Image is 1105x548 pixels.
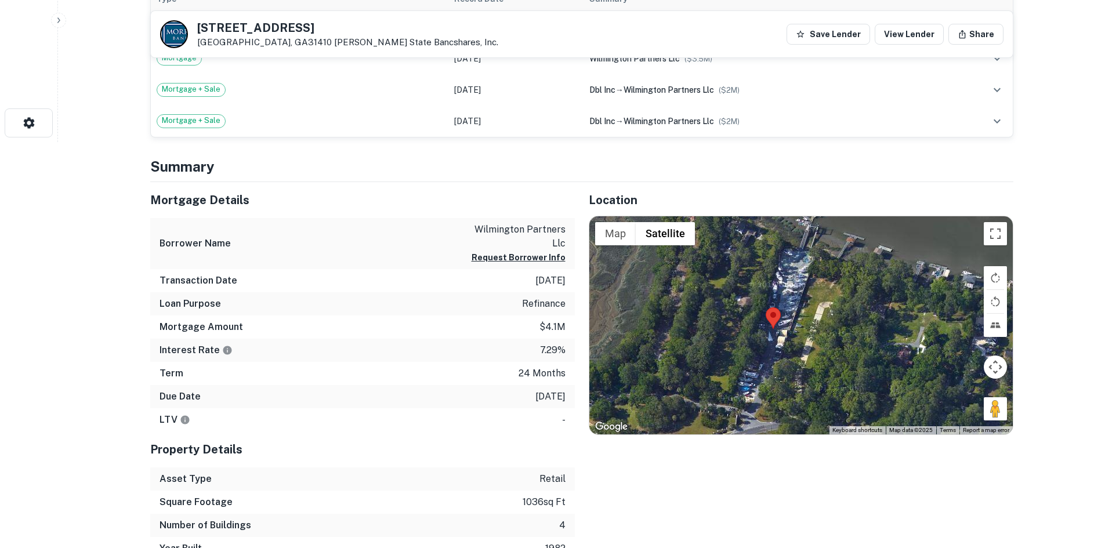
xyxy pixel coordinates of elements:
[984,314,1007,337] button: Tilt map
[984,222,1007,245] button: Toggle fullscreen view
[160,472,212,486] h6: Asset Type
[624,85,714,95] span: wilmington partners llc
[559,518,566,532] p: 4
[160,518,251,532] h6: Number of Buildings
[984,266,1007,289] button: Rotate map clockwise
[448,106,584,137] td: [DATE]
[948,24,1003,45] button: Share
[160,320,243,334] h6: Mortgage Amount
[875,24,944,45] a: View Lender
[160,237,231,251] h6: Borrower Name
[160,297,221,311] h6: Loan Purpose
[180,415,190,425] svg: LTVs displayed on the website are for informational purposes only and may be reported incorrectly...
[523,495,566,509] p: 1036 sq ft
[636,222,695,245] button: Show satellite imagery
[963,427,1009,433] a: Report a map error
[984,355,1007,379] button: Map camera controls
[535,390,566,404] p: [DATE]
[157,52,201,64] span: Mortgage
[562,413,566,427] p: -
[160,366,183,380] h6: Term
[589,54,680,63] span: wilmington partners llc
[984,397,1007,420] button: Drag Pegman onto the map to open Street View
[461,223,566,251] p: wilmington partners llc
[987,111,1007,131] button: expand row
[157,115,225,126] span: Mortgage + Sale
[719,117,740,126] span: ($ 2M )
[987,49,1007,68] button: expand row
[832,426,882,434] button: Keyboard shortcuts
[940,427,956,433] a: Terms (opens in new tab)
[160,343,233,357] h6: Interest Rate
[592,419,631,434] a: Open this area in Google Maps (opens a new window)
[589,85,615,95] span: dbl inc
[334,37,498,47] a: [PERSON_NAME] State Bancshares, Inc.
[539,320,566,334] p: $4.1m
[150,441,575,458] h5: Property Details
[157,84,225,95] span: Mortgage + Sale
[160,390,201,404] h6: Due Date
[222,345,233,355] svg: The interest rates displayed on the website are for informational purposes only and may be report...
[160,495,233,509] h6: Square Footage
[592,419,631,434] img: Google
[539,472,566,486] p: retail
[589,117,615,126] span: dbl inc
[540,343,566,357] p: 7.29%
[150,191,575,209] h5: Mortgage Details
[589,84,937,96] div: →
[448,74,584,106] td: [DATE]
[1047,455,1105,511] iframe: Chat Widget
[160,413,190,427] h6: LTV
[448,43,584,74] td: [DATE]
[984,290,1007,313] button: Rotate map counterclockwise
[624,117,714,126] span: wilmington partners llc
[160,274,237,288] h6: Transaction Date
[987,80,1007,100] button: expand row
[684,55,712,63] span: ($ 3.5M )
[519,366,566,380] p: 24 months
[535,274,566,288] p: [DATE]
[787,24,870,45] button: Save Lender
[719,86,740,95] span: ($ 2M )
[595,222,636,245] button: Show street map
[472,251,566,264] button: Request Borrower Info
[889,427,933,433] span: Map data ©2025
[197,22,498,34] h5: [STREET_ADDRESS]
[150,156,1013,177] h4: Summary
[197,37,498,48] p: [GEOGRAPHIC_DATA], GA31410
[589,115,937,128] div: →
[589,191,1013,209] h5: Location
[522,297,566,311] p: refinance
